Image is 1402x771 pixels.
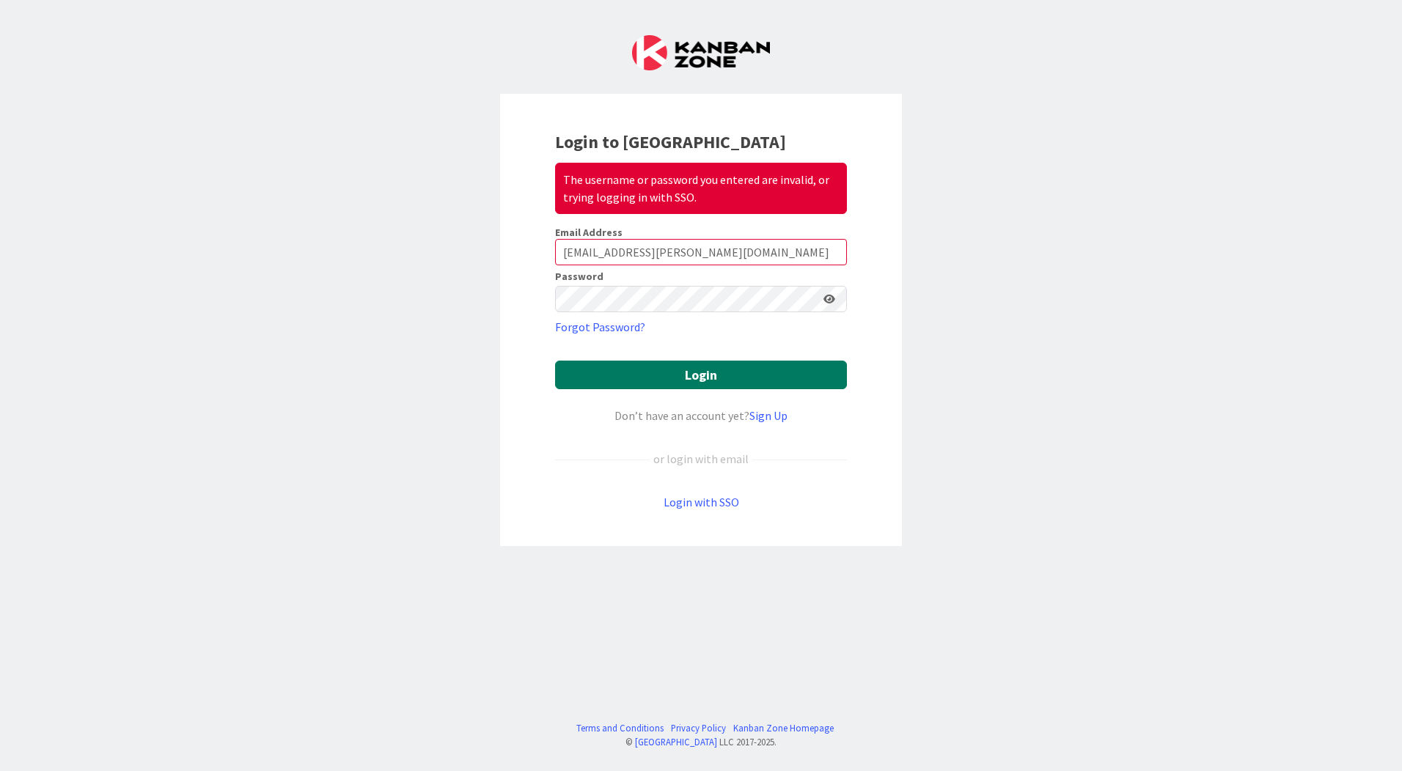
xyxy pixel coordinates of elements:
b: Login to [GEOGRAPHIC_DATA] [555,130,786,153]
a: Terms and Conditions [576,721,664,735]
img: Kanban Zone [632,35,770,70]
a: Privacy Policy [671,721,726,735]
a: Forgot Password? [555,318,645,336]
div: Don’t have an account yet? [555,407,847,424]
div: or login with email [650,450,752,468]
a: Login with SSO [664,495,739,509]
keeper-lock: Open Keeper Popup [800,290,818,308]
label: Email Address [555,226,623,239]
a: Sign Up [749,408,788,423]
div: © LLC 2017- 2025 . [569,735,834,749]
button: Login [555,361,847,389]
label: Password [555,271,603,281]
a: Kanban Zone Homepage [733,721,834,735]
div: The username or password you entered are invalid, or trying logging in with SSO. [555,163,847,214]
a: [GEOGRAPHIC_DATA] [635,736,717,748]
